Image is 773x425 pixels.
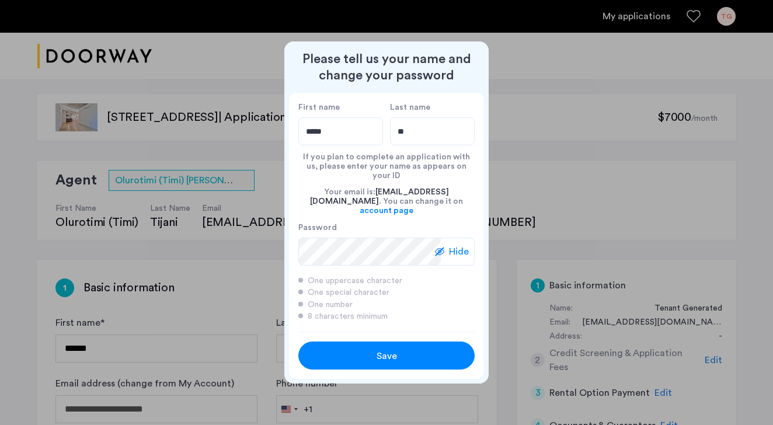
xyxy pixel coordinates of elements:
div: One uppercase character [298,275,475,287]
label: Last name [390,102,475,113]
button: button [298,342,475,370]
div: One number [298,299,475,311]
span: [EMAIL_ADDRESS][DOMAIN_NAME] [310,188,449,205]
div: Your email is: . You can change it on [298,180,475,222]
span: Save [377,349,397,363]
h2: Please tell us your name and change your password [289,51,484,83]
div: If you plan to complete an application with us, please enter your name as appears on your ID [298,145,475,180]
span: Hide [449,245,469,259]
div: 8 characters minimum [298,311,475,322]
label: First name [298,102,383,113]
a: account page [360,206,413,215]
label: Password [298,222,441,233]
div: One special character [298,287,475,298]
